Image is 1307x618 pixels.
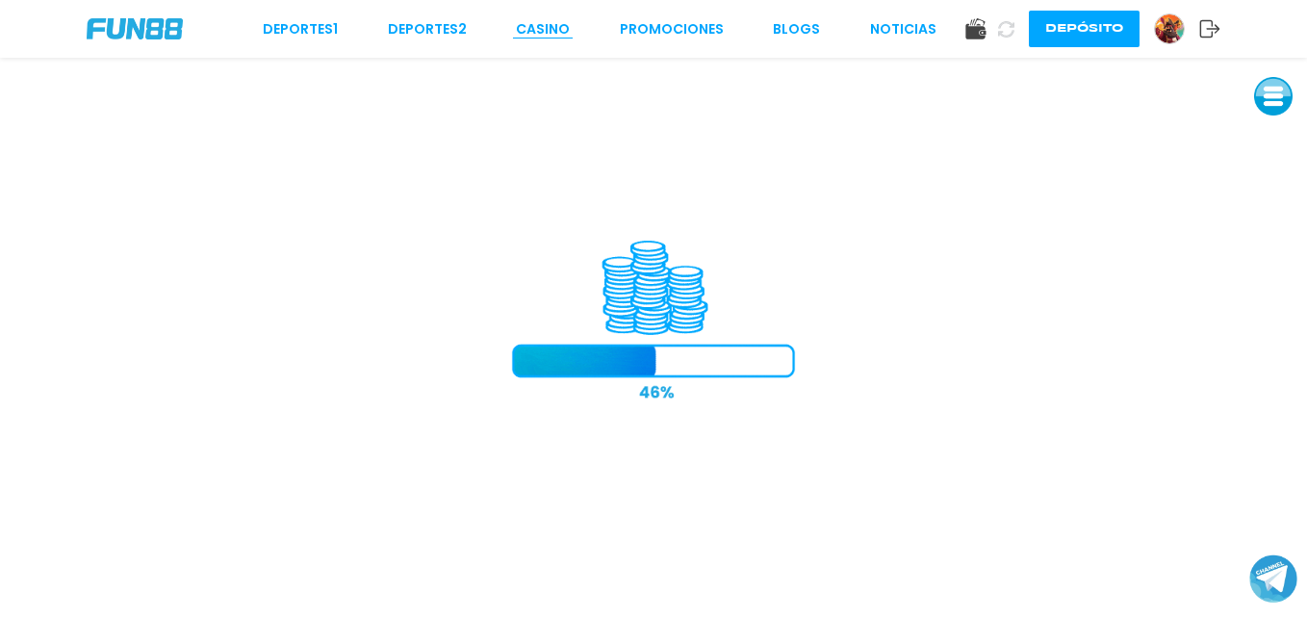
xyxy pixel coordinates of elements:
button: Join telegram channel [1249,554,1297,604]
a: NOTICIAS [870,19,936,39]
a: CASINO [516,19,570,39]
a: Promociones [620,19,724,39]
a: BLOGS [773,19,820,39]
img: Company Logo [87,18,183,39]
a: Deportes2 [388,19,467,39]
a: Deportes1 [263,19,338,39]
img: Avatar [1155,14,1184,43]
button: Depósito [1029,11,1140,47]
a: Avatar [1154,13,1199,44]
